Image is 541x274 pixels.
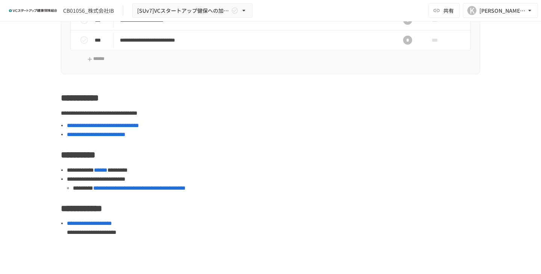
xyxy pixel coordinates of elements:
button: K[PERSON_NAME][EMAIL_ADDRESS][DOMAIN_NAME] [463,3,538,18]
div: Typeahead menu [245,115,516,125]
img: ZDfHsVrhrXUoWEWGWYf8C4Fv4dEjYTEDCNvmL73B7ox [9,4,57,16]
div: [PERSON_NAME][EMAIL_ADDRESS][DOMAIN_NAME] [479,6,526,15]
button: 共有 [428,3,460,18]
button: status [77,33,92,48]
span: 共有 [443,6,454,15]
div: K [467,6,476,15]
span: [SUv7]VCスタートアップ健保への加入申請手続き [137,6,230,15]
div: CB01056_株式会社IB [63,7,114,15]
button: [SUv7]VCスタートアップ健保への加入申請手続き [132,3,252,18]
